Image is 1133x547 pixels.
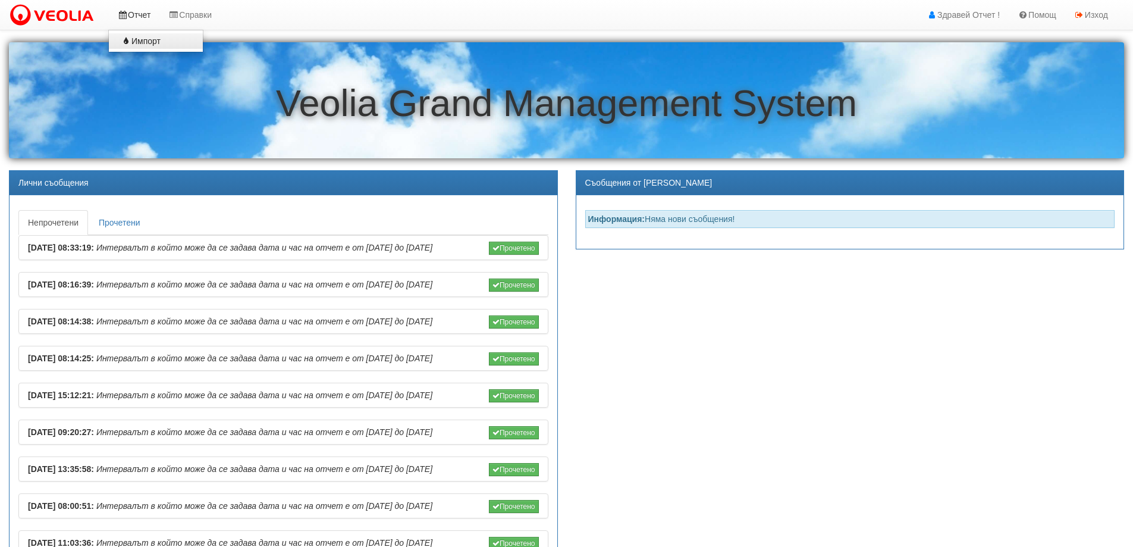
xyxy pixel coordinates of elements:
img: VeoliaLogo.png [9,3,99,28]
i: Интервалът в който може да се задава дата и час на отчет е от [DATE] до [DATE] [96,354,432,363]
button: Прочетено [489,500,539,513]
b: [DATE] 08:33:19: [28,243,94,252]
i: Интервалът в който може да се задава дата и час на отчет е от [DATE] до [DATE] [96,464,432,474]
b: [DATE] 13:35:58: [28,464,94,474]
b: [DATE] 08:00:51: [28,501,94,511]
button: Прочетено [489,242,539,255]
div: Лични съобщения [10,171,557,195]
i: Интервалът в който може да се задава дата и час на отчет е от [DATE] до [DATE] [96,243,432,252]
div: Няма нови съобщения! [585,210,1115,228]
button: Прочетено [489,463,539,476]
a: Прочетени [89,210,150,235]
b: [DATE] 09:20:27: [28,427,94,437]
a: Импорт [109,33,203,49]
i: Интервалът в който може да се задава дата и час на отчет е от [DATE] до [DATE] [96,427,432,437]
i: Интервалът в който може да се задава дата и час на отчет е от [DATE] до [DATE] [96,390,432,400]
i: Интервалът в който може да се задава дата и час на отчет е от [DATE] до [DATE] [96,317,432,326]
strong: Информация: [588,214,645,224]
button: Прочетено [489,315,539,329]
a: Непрочетени [18,210,88,235]
b: [DATE] 08:16:39: [28,280,94,289]
i: Интервалът в който може да се задава дата и час на отчет е от [DATE] до [DATE] [96,280,432,289]
button: Прочетено [489,426,539,439]
h1: Veolia Grand Management System [9,83,1124,124]
b: [DATE] 08:14:38: [28,317,94,326]
i: Интервалът в който може да се задава дата и час на отчет е от [DATE] до [DATE] [96,501,432,511]
button: Прочетено [489,389,539,402]
b: [DATE] 08:14:25: [28,354,94,363]
div: Съобщения от [PERSON_NAME] [576,171,1124,195]
b: [DATE] 15:12:21: [28,390,94,400]
button: Прочетено [489,352,539,365]
button: Прочетено [489,279,539,292]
